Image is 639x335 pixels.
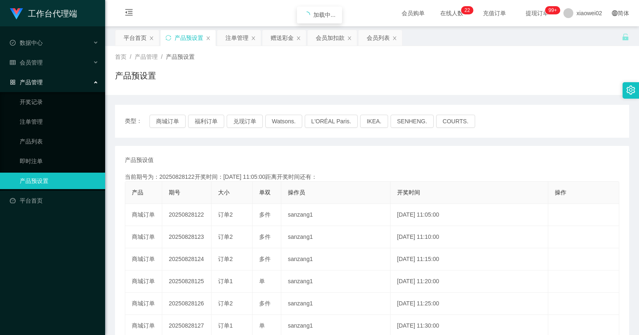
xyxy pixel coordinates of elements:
[10,8,23,20] img: logo.9652507e.png
[162,293,211,315] td: 20250828126
[281,226,391,248] td: sanzang1
[391,115,434,128] button: SENHENG.
[360,115,388,128] button: IKEA.
[20,153,99,169] a: 即时注单
[115,69,156,82] h1: 产品预设置
[125,115,149,128] span: 类型：
[135,53,158,60] span: 产品管理
[218,211,233,218] span: 订单2
[391,248,548,270] td: [DATE] 11:15:00
[166,53,195,60] span: 产品预设置
[20,173,99,189] a: 产品预设置
[479,10,510,16] span: 充值订单
[20,133,99,150] a: 产品列表
[10,59,43,66] span: 会员管理
[305,115,358,128] button: L'ORÉAL Paris.
[149,36,154,41] i: 图标: close
[259,211,271,218] span: 多件
[303,12,310,18] i: icon: loading
[162,248,211,270] td: 20250828124
[115,0,143,27] i: 图标: menu-fold
[10,192,99,209] a: 图标: dashboard平台首页
[124,30,147,46] div: 平台首页
[626,85,635,95] i: 图标: setting
[162,226,211,248] td: 20250828123
[265,115,302,128] button: Watsons.
[169,189,180,196] span: 期号
[281,293,391,315] td: sanzang1
[259,278,265,284] span: 单
[218,189,230,196] span: 大小
[436,10,467,16] span: 在线人数
[10,79,43,85] span: 产品管理
[392,36,397,41] i: 图标: close
[545,6,560,14] sup: 979
[175,30,203,46] div: 产品预设置
[461,6,473,14] sup: 22
[259,256,271,262] span: 多件
[225,30,248,46] div: 注单管理
[391,204,548,226] td: [DATE] 11:05:00
[259,189,271,196] span: 单双
[227,115,263,128] button: 兑现订单
[347,36,352,41] i: 图标: close
[251,36,256,41] i: 图标: close
[218,300,233,307] span: 订单2
[218,233,233,240] span: 订单2
[10,60,16,65] i: 图标: table
[125,204,162,226] td: 商城订单
[218,278,233,284] span: 订单1
[397,189,420,196] span: 开奖时间
[522,10,553,16] span: 提现订单
[125,293,162,315] td: 商城订单
[188,115,224,128] button: 福利订单
[391,226,548,248] td: [DATE] 11:10:00
[10,39,43,46] span: 数据中心
[10,10,77,16] a: 工作台代理端
[218,256,233,262] span: 订单2
[555,189,566,196] span: 操作
[259,322,265,329] span: 单
[281,204,391,226] td: sanzang1
[125,248,162,270] td: 商城订单
[132,189,143,196] span: 产品
[436,115,475,128] button: COURTS.
[259,233,271,240] span: 多件
[125,270,162,293] td: 商城订单
[125,173,619,181] div: 当前期号为：20250828122开奖时间：[DATE] 11:05:00距离开奖时间还有：
[10,79,16,85] i: 图标: appstore-o
[20,94,99,110] a: 开奖记录
[125,226,162,248] td: 商城订单
[218,322,233,329] span: 订单1
[313,12,336,18] span: 加载中...
[271,30,294,46] div: 赠送彩金
[125,156,154,164] span: 产品预设值
[281,248,391,270] td: sanzang1
[165,35,171,41] i: 图标: sync
[612,10,618,16] i: 图标: global
[622,33,629,41] i: 图标: unlock
[464,6,467,14] p: 2
[10,40,16,46] i: 图标: check-circle-o
[316,30,345,46] div: 会员加扣款
[161,53,163,60] span: /
[367,30,390,46] div: 会员列表
[162,204,211,226] td: 20250828122
[115,53,126,60] span: 首页
[259,300,271,307] span: 多件
[20,113,99,130] a: 注单管理
[296,36,301,41] i: 图标: close
[288,189,305,196] span: 操作员
[391,270,548,293] td: [DATE] 11:20:00
[130,53,131,60] span: /
[467,6,470,14] p: 2
[281,270,391,293] td: sanzang1
[206,36,211,41] i: 图标: close
[162,270,211,293] td: 20250828125
[28,0,77,27] h1: 工作台代理端
[149,115,186,128] button: 商城订单
[391,293,548,315] td: [DATE] 11:25:00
